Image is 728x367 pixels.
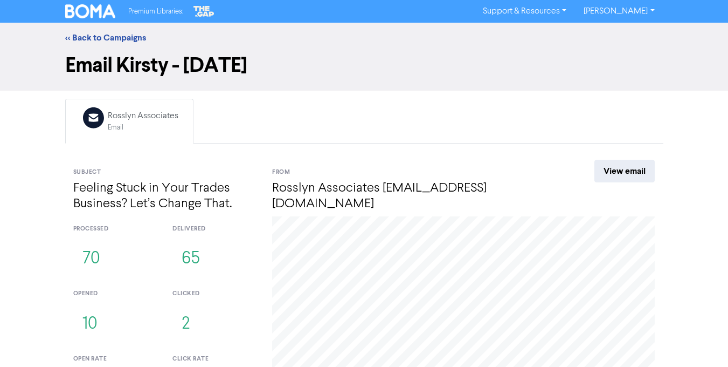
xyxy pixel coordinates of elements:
button: 65 [172,241,209,277]
div: opened [73,289,157,298]
h4: Feeling Stuck in Your Trades Business? Let’s Change That. [73,181,256,212]
iframe: Chat Widget [590,250,728,367]
div: From [272,168,555,177]
div: open rate [73,355,157,364]
a: << Back to Campaigns [65,32,146,43]
div: processed [73,225,157,234]
span: Premium Libraries: [128,8,183,15]
div: clicked [172,289,256,298]
h4: Rosslyn Associates [EMAIL_ADDRESS][DOMAIN_NAME] [272,181,555,212]
div: Email [108,123,178,133]
img: The Gap [192,4,216,18]
button: 2 [172,307,199,342]
a: View email [594,160,655,182]
a: [PERSON_NAME] [575,3,663,20]
div: delivered [172,225,256,234]
img: BOMA Logo [65,4,116,18]
button: 70 [73,241,109,277]
div: Subject [73,168,256,177]
div: click rate [172,355,256,364]
h1: Email Kirsty - [DATE] [65,53,663,78]
div: Rosslyn Associates [108,110,178,123]
a: Support & Resources [474,3,575,20]
button: 10 [73,307,107,342]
